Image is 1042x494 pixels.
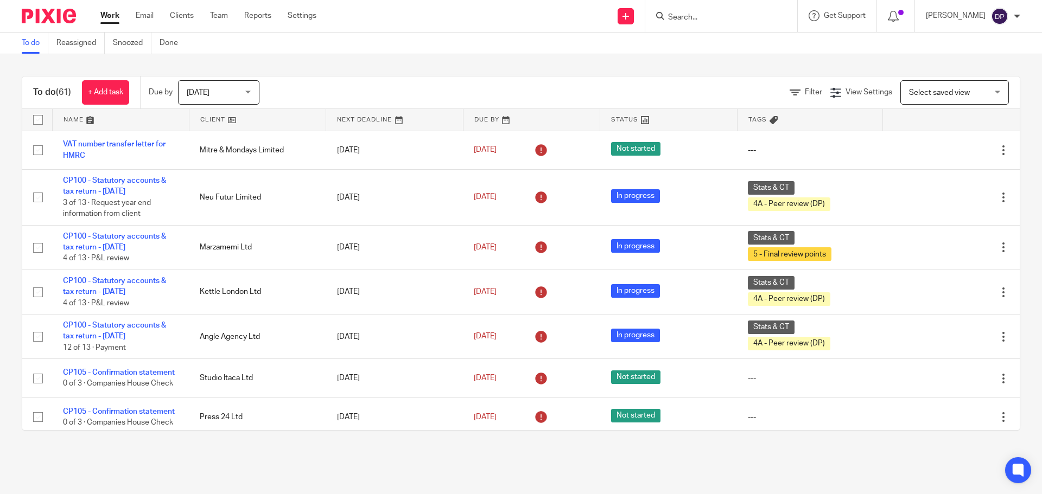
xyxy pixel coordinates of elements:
[326,169,463,225] td: [DATE]
[210,10,228,21] a: Team
[326,359,463,397] td: [DATE]
[611,409,660,422] span: Not started
[611,239,660,253] span: In progress
[611,189,660,203] span: In progress
[63,344,126,351] span: 12 of 13 · Payment
[63,255,129,262] span: 4 of 13 · P&L review
[189,359,326,397] td: Studio Itaca Ltd
[611,284,660,298] span: In progress
[748,292,830,306] span: 4A - Peer review (DP)
[474,374,497,382] span: [DATE]
[611,329,660,342] span: In progress
[748,276,795,290] span: Stats & CT
[748,247,831,261] span: 5 - Final review points
[474,413,497,421] span: [DATE]
[63,299,129,307] span: 4 of 13 · P&L review
[326,131,463,169] td: [DATE]
[63,277,166,296] a: CP100 - Statutory accounts & tax return - [DATE]
[33,87,71,98] h1: To do
[149,87,173,98] p: Due by
[667,13,765,23] input: Search
[63,199,151,218] span: 3 of 13 · Request year end information from client
[63,380,173,388] span: 0 of 3 · Companies House Check
[909,89,970,97] span: Select saved view
[189,169,326,225] td: Neu Futur Limited
[22,33,48,54] a: To do
[63,322,166,340] a: CP100 - Statutory accounts & tax return - [DATE]
[63,419,173,426] span: 0 of 3 · Companies House Check
[474,333,497,341] span: [DATE]
[748,412,872,422] div: ---
[474,288,497,296] span: [DATE]
[63,408,175,415] a: CP105 - Confirmation statement
[63,140,166,159] a: VAT number transfer letter for HMRC
[474,146,497,154] span: [DATE]
[244,10,271,21] a: Reports
[748,197,830,211] span: 4A - Peer review (DP)
[474,243,497,251] span: [DATE]
[170,10,194,21] a: Clients
[136,10,154,21] a: Email
[100,10,119,21] a: Work
[611,142,660,156] span: Not started
[748,145,872,156] div: ---
[189,131,326,169] td: Mitre & Mondays Limited
[991,8,1008,25] img: svg%3E
[113,33,151,54] a: Snoozed
[326,270,463,314] td: [DATE]
[189,225,326,270] td: Marzamemi Ltd
[82,80,129,105] a: + Add task
[926,10,986,21] p: [PERSON_NAME]
[63,233,166,251] a: CP100 - Statutory accounts & tax return - [DATE]
[748,373,872,383] div: ---
[748,320,795,334] span: Stats & CT
[611,370,660,384] span: Not started
[474,194,497,201] span: [DATE]
[288,10,316,21] a: Settings
[56,33,105,54] a: Reassigned
[189,315,326,359] td: Angle Agency Ltd
[748,337,830,350] span: 4A - Peer review (DP)
[160,33,186,54] a: Done
[189,270,326,314] td: Kettle London Ltd
[846,88,892,96] span: View Settings
[187,89,209,97] span: [DATE]
[56,88,71,97] span: (61)
[748,181,795,195] span: Stats & CT
[189,397,326,436] td: Press 24 Ltd
[748,117,767,123] span: Tags
[326,315,463,359] td: [DATE]
[63,177,166,195] a: CP100 - Statutory accounts & tax return - [DATE]
[326,225,463,270] td: [DATE]
[326,397,463,436] td: [DATE]
[748,231,795,245] span: Stats & CT
[805,88,822,96] span: Filter
[22,9,76,23] img: Pixie
[824,12,866,20] span: Get Support
[63,369,175,376] a: CP105 - Confirmation statement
